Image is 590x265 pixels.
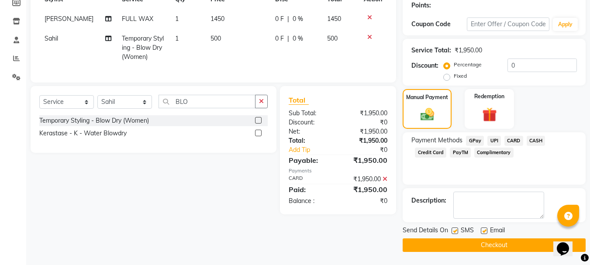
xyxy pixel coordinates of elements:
[338,127,394,136] div: ₹1,950.00
[504,136,523,146] span: CARD
[282,109,338,118] div: Sub Total:
[282,155,338,165] div: Payable:
[338,118,394,127] div: ₹0
[45,15,93,23] span: [PERSON_NAME]
[527,136,545,146] span: CASH
[327,34,338,42] span: 500
[474,93,504,100] label: Redemption
[282,184,338,195] div: Paid:
[461,226,474,237] span: SMS
[282,175,338,184] div: CARD
[275,14,284,24] span: 0 F
[415,148,446,158] span: Credit Card
[450,148,471,158] span: PayTM
[411,1,431,10] div: Points:
[467,17,549,31] input: Enter Offer / Coupon Code
[411,196,446,205] div: Description:
[411,20,466,29] div: Coupon Code
[39,116,149,125] div: Temporary Styling - Blow Dry (Women)
[553,18,578,31] button: Apply
[406,93,448,101] label: Manual Payment
[454,61,482,69] label: Percentage
[455,46,482,55] div: ₹1,950.00
[287,14,289,24] span: |
[282,145,347,155] a: Add Tip
[289,167,387,175] div: Payments
[338,175,394,184] div: ₹1,950.00
[348,145,394,155] div: ₹0
[490,226,505,237] span: Email
[175,34,179,42] span: 1
[466,136,484,146] span: GPay
[45,34,58,42] span: Sahil
[474,148,514,158] span: Complimentary
[39,129,127,138] div: Kerastase - K - Water Blowdry
[287,34,289,43] span: |
[282,127,338,136] div: Net:
[159,95,255,108] input: Search or Scan
[338,109,394,118] div: ₹1,950.00
[293,34,303,43] span: 0 %
[403,226,448,237] span: Send Details On
[416,107,438,122] img: _cash.svg
[478,106,501,124] img: _gift.svg
[210,34,221,42] span: 500
[403,238,586,252] button: Checkout
[454,72,467,80] label: Fixed
[282,118,338,127] div: Discount:
[338,196,394,206] div: ₹0
[487,136,501,146] span: UPI
[210,15,224,23] span: 1450
[338,136,394,145] div: ₹1,950.00
[411,46,451,55] div: Service Total:
[338,184,394,195] div: ₹1,950.00
[289,96,309,105] span: Total
[282,196,338,206] div: Balance :
[282,136,338,145] div: Total:
[175,15,179,23] span: 1
[122,15,153,23] span: FULL WAX
[411,136,462,145] span: Payment Methods
[327,15,341,23] span: 1450
[553,230,581,256] iframe: chat widget
[293,14,303,24] span: 0 %
[275,34,284,43] span: 0 F
[122,34,164,61] span: Temporary Styling - Blow Dry (Women)
[411,61,438,70] div: Discount:
[338,155,394,165] div: ₹1,950.00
